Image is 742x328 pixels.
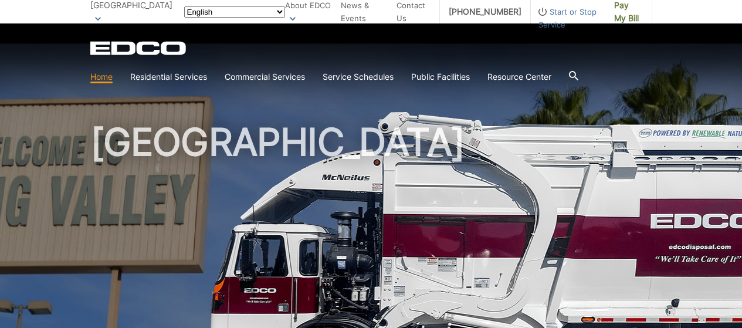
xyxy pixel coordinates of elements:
[184,6,285,18] select: Select a language
[225,70,305,83] a: Commercial Services
[487,70,551,83] a: Resource Center
[323,70,394,83] a: Service Schedules
[130,70,207,83] a: Residential Services
[90,41,188,55] a: EDCD logo. Return to the homepage.
[90,70,113,83] a: Home
[411,70,470,83] a: Public Facilities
